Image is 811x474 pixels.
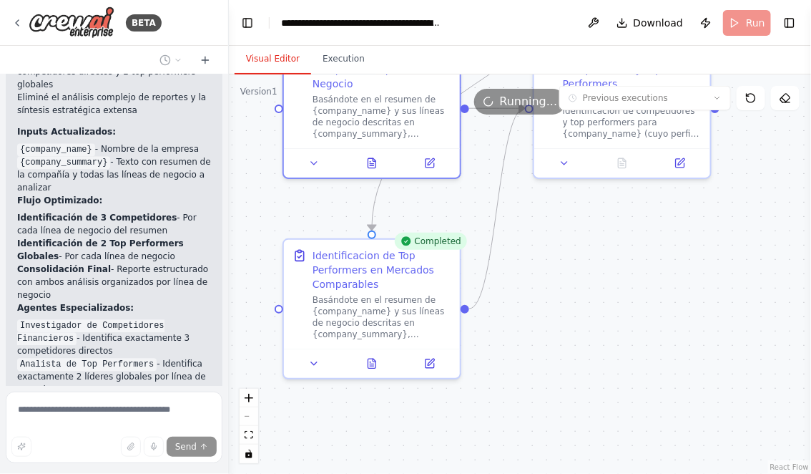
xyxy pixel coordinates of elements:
[144,437,164,457] button: Click to speak your automation idea
[311,44,376,74] button: Execution
[126,14,162,32] div: BETA
[240,426,258,445] button: fit view
[405,355,454,372] button: Open in side panel
[240,407,258,426] button: zoom out
[235,44,311,74] button: Visual Editor
[240,445,258,463] button: toggle interactivity
[313,94,451,140] div: Basándote en el resumen de {company_name} y sus líneas de negocio descritas en {company_summary},...
[175,441,197,453] span: Send
[154,52,188,69] button: Switch to previous chat
[237,13,257,33] button: Hide left sidebar
[592,155,653,172] button: No output available
[17,195,102,205] strong: Flujo Optimizado:
[194,52,217,69] button: Start a new chat
[563,94,702,140] div: Consolidar los hallazgos de identificación de competidores y top performers para {company_name} (...
[281,16,442,30] nav: breadcrumb
[17,358,157,371] code: Analista de Top Performers
[167,437,217,457] button: Send
[17,238,184,261] strong: Identificación de 2 Top Performers Globales
[780,13,800,33] button: Show right sidebar
[611,10,689,36] button: Download
[240,389,258,463] div: React Flow controls
[469,101,525,115] g: Edge from 7ea15bca-84ae-4fcd-bbe6-c1efedd7c0fe to 61f8a893-2aeb-4ed4-884e-6f260541d201
[29,6,114,39] img: Logo
[634,16,684,30] span: Download
[17,303,134,313] strong: Agentes Especializados:
[240,389,258,407] button: zoom in
[405,155,454,172] button: Open in side panel
[282,238,461,379] div: CompletedIdentificacion de Top Performers en Mercados ComparablesBasándote en el resumen de {comp...
[342,155,403,172] button: View output
[559,86,731,110] button: Previous executions
[500,93,558,110] span: Running...
[583,92,668,104] span: Previous executions
[240,86,277,97] div: Version 1
[17,264,111,274] strong: Consolidación Final
[17,155,211,194] li: - Texto con resumen de la compañía y todas las líneas de negocio a analizar
[770,463,809,471] a: React Flow attribution
[17,319,211,357] li: - Identifica exactamente 3 competidores directos
[17,319,164,345] code: Investigador de Competidores Financieros
[17,357,211,396] li: - Identifica exactamente 2 líderes globales por línea de negocio
[17,237,211,263] li: - Por cada línea de negocio
[17,213,177,223] strong: Identificación de 3 Competidores
[17,156,110,169] code: {company_summary}
[395,233,467,250] div: Completed
[11,437,31,457] button: Improve this prompt
[17,91,211,117] li: Eliminé el análisis complejo de reportes y la síntesis estratégica extensa
[17,142,211,155] li: - Nombre de la empresa
[313,248,451,291] div: Identificacion de Top Performers en Mercados Comparables
[17,263,211,301] li: - Reporte estructurado con ambos análisis organizados por línea de negocio
[469,101,525,316] g: Edge from 3a41d57f-0f7d-47d7-af2d-aebabe7447cd to 61f8a893-2aeb-4ed4-884e-6f260541d201
[313,294,451,340] div: Basándote en el resumen de {company_name} y sus líneas de negocio descritas en {company_summary},...
[342,355,403,372] button: View output
[17,127,116,137] strong: Inputs Actualizados:
[121,437,141,457] button: Upload files
[17,211,211,237] li: - Por cada línea de negocio del resumen
[17,143,95,156] code: {company_name}
[655,155,704,172] button: Open in side panel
